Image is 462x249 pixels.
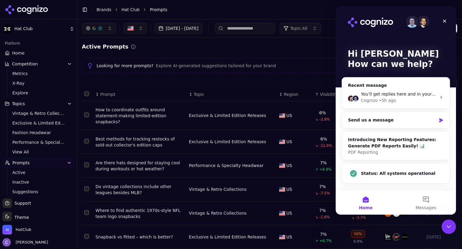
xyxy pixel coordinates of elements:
div: Send us a message [6,106,114,122]
div: Visibility [320,91,344,97]
div: [DATE] [427,234,455,240]
span: Explore [12,90,65,96]
span: Prompts [12,160,30,166]
span: Active [12,169,65,175]
img: US flag [279,211,285,216]
span: Region [284,91,298,97]
span: X-Ray [12,80,65,86]
a: Exclusive & Limited Edition Releases [189,234,266,240]
a: Vintage & Retro Collections [10,109,67,118]
button: Select row 176 [84,112,89,117]
a: Inactive [10,178,67,186]
span: ↗ [315,238,318,243]
button: Open user button [2,238,48,247]
a: Home [2,48,74,58]
button: Select all rows [84,91,89,96]
span: US [286,186,292,192]
a: Metrics [10,69,67,78]
a: Do vintage collections include other leagues besides MLB? [96,184,184,196]
a: Exclusive & Limited Edition Releases [10,119,67,127]
span: Home [23,200,37,204]
span: Support [12,200,31,206]
div: ↕Topic [189,91,274,97]
th: brandMentionRate [313,88,349,101]
span: -2.8% [319,117,330,122]
span: Topic [194,91,204,97]
div: Introducing New Reporting Features: Generate PDF Reports Easily! 📊 [12,131,108,143]
a: Exclusive & Limited Edition Releases [189,139,266,145]
img: US flag [279,140,285,144]
a: Snapback vs fitted – which is better? [96,234,184,240]
button: [DATE] - [DATE] [155,23,202,34]
button: Messages [60,184,120,209]
a: Performance & Specialty Headwear [10,138,67,147]
span: ↘ [351,215,354,220]
iframe: Intercom live chat [442,219,456,234]
a: X-Ray [10,79,67,87]
div: Where to find authentic 1970s-style NFL team logo snapbacks [96,207,184,219]
a: Vintage & Retro Collections [189,210,247,216]
th: Prompt [93,88,186,101]
a: Brands [97,7,111,12]
img: new era [384,233,392,241]
span: Exclusive & Limited Edition Releases [12,120,65,126]
div: 7% [319,184,326,190]
div: Introducing New Reporting Features: Generate PDF Reports Easily! 📊PDF Reporting [6,126,114,154]
span: Home [12,50,24,56]
span: -7.5% [319,191,330,196]
div: How to coordinate outfits around statement-making limited-edition snapbacks? [96,107,184,125]
div: Platform [2,39,74,48]
div: Cognizo [25,91,42,98]
div: Best methods for tracking restocks of sold-out collector's edition caps [96,136,184,148]
span: -3.7% [356,215,366,220]
button: Select row 169 [84,162,89,167]
img: Chris Hayes [2,238,11,247]
div: Vintage & Retro Collections [189,186,247,192]
button: Select row 170 [84,186,89,191]
span: Fashion Headwear [12,130,65,136]
div: 7% [319,207,326,213]
span: -11.6% [319,143,332,148]
span: US [286,210,292,216]
img: US flag [279,163,285,168]
span: Metrics [12,71,65,77]
div: Status: All systems operational [6,157,114,178]
nav: breadcrumb [97,7,445,13]
div: Status: All systems operational [25,164,108,171]
span: Vintage & Retro Collections [12,110,65,116]
div: 6% [319,110,326,116]
img: Hat Club [2,24,12,34]
a: View All [10,148,67,156]
span: Inactive [12,179,65,185]
img: HatClub [2,225,12,235]
button: Prompts [2,158,74,168]
span: -1.6% [319,215,330,219]
span: ↘ [315,215,318,219]
iframe: Intercom live chat [336,6,456,215]
span: +6.7% [319,238,332,243]
span: US [286,112,292,118]
span: 0.0% [353,239,363,244]
div: Performance & Specialty Headwear [189,162,263,169]
span: Explore AI-generated suggestions tailored for your brand [156,63,276,69]
button: Open organization switcher [2,225,31,235]
img: mitchell & ness [401,233,408,241]
span: Performance & Specialty Headwear [12,139,65,145]
div: 7% [320,231,327,237]
div: ↑Visibility [315,91,346,97]
span: Prompts [150,7,167,13]
button: Competition [2,59,74,69]
div: 7% [320,160,327,166]
div: ↕Region [279,91,310,97]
